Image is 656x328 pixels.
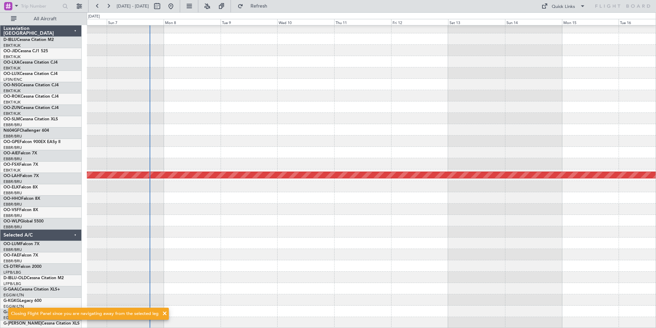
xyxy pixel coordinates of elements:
span: OO-LUX [3,72,20,76]
a: OO-FSXFalcon 7X [3,163,38,167]
a: EBBR/BRU [3,225,22,230]
a: EBBR/BRU [3,134,22,139]
a: EBBR/BRU [3,247,22,252]
button: All Aircraft [8,13,74,24]
div: Thu 11 [334,19,391,25]
span: OO-HHO [3,197,21,201]
a: EBKT/KJK [3,88,21,94]
span: G-GAAL [3,287,19,292]
div: Closing Flight Panel since you are navigating away from the selected leg [11,310,159,317]
a: EBBR/BRU [3,259,22,264]
span: OO-VSF [3,208,19,212]
span: OO-LXA [3,61,20,65]
span: D-IBLU-OLD [3,276,27,280]
a: LFSN/ENC [3,77,22,82]
a: OO-SLMCessna Citation XLS [3,117,58,121]
a: OO-FAEFalcon 7X [3,253,38,258]
span: OO-AIE [3,151,18,155]
div: Wed 10 [277,19,334,25]
span: OO-WLP [3,219,20,223]
a: EBBR/BRU [3,190,22,196]
a: EBBR/BRU [3,213,22,218]
span: OO-ELK [3,185,19,189]
a: EBBR/BRU [3,156,22,162]
div: Quick Links [552,3,575,10]
a: G-GAALCessna Citation XLS+ [3,287,60,292]
a: EGGW/LTN [3,293,24,298]
div: Fri 12 [391,19,448,25]
span: G-KGKG [3,299,20,303]
span: OO-FSX [3,163,19,167]
a: OO-LUMFalcon 7X [3,242,39,246]
div: Tue 9 [221,19,278,25]
input: Trip Number [21,1,60,11]
a: N604GFChallenger 604 [3,129,49,133]
a: OO-VSFFalcon 8X [3,208,38,212]
a: OO-GPEFalcon 900EX EASy II [3,140,60,144]
a: EBKT/KJK [3,100,21,105]
a: OO-HHOFalcon 8X [3,197,40,201]
a: EBKT/KJK [3,43,21,48]
a: OO-LAHFalcon 7X [3,174,39,178]
div: [DATE] [88,14,100,20]
span: [DATE] - [DATE] [117,3,149,9]
span: OO-FAE [3,253,19,258]
a: OO-AIEFalcon 7X [3,151,37,155]
span: CS-DTR [3,265,18,269]
span: D-IBLU [3,38,17,42]
span: N604GF [3,129,20,133]
a: EBBR/BRU [3,179,22,184]
a: EBKT/KJK [3,111,21,116]
span: OO-NSG [3,83,21,87]
a: LFPB/LBG [3,281,21,286]
a: EBBR/BRU [3,145,22,150]
a: G-KGKGLegacy 600 [3,299,42,303]
a: D-IBLU-OLDCessna Citation M2 [3,276,64,280]
a: LFPB/LBG [3,270,21,275]
span: OO-JID [3,49,18,53]
span: Refresh [245,4,273,9]
div: Mon 8 [164,19,221,25]
div: Sun 14 [505,19,562,25]
a: EBKT/KJK [3,66,21,71]
a: CS-DTRFalcon 2000 [3,265,42,269]
a: OO-LUXCessna Citation CJ4 [3,72,58,76]
button: Refresh [234,1,276,12]
a: OO-WLPGlobal 5500 [3,219,44,223]
a: OO-NSGCessna Citation CJ4 [3,83,59,87]
span: OO-ZUN [3,106,21,110]
a: OO-JIDCessna CJ1 525 [3,49,48,53]
span: OO-SLM [3,117,20,121]
a: D-IBLUCessna Citation M2 [3,38,54,42]
a: OO-ELKFalcon 8X [3,185,38,189]
a: OO-ROKCessna Citation CJ4 [3,95,59,99]
div: Mon 15 [562,19,619,25]
span: OO-ROK [3,95,21,99]
span: All Aircraft [18,17,72,21]
div: Sat 13 [448,19,505,25]
a: OO-LXACessna Citation CJ4 [3,61,58,65]
span: OO-GPE [3,140,20,144]
span: OO-LAH [3,174,20,178]
a: EBKT/KJK [3,54,21,59]
span: OO-LUM [3,242,21,246]
button: Quick Links [538,1,589,12]
a: EBBR/BRU [3,202,22,207]
a: EBKT/KJK [3,168,21,173]
div: Sun 7 [107,19,164,25]
a: OO-ZUNCessna Citation CJ4 [3,106,59,110]
a: EBBR/BRU [3,122,22,128]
